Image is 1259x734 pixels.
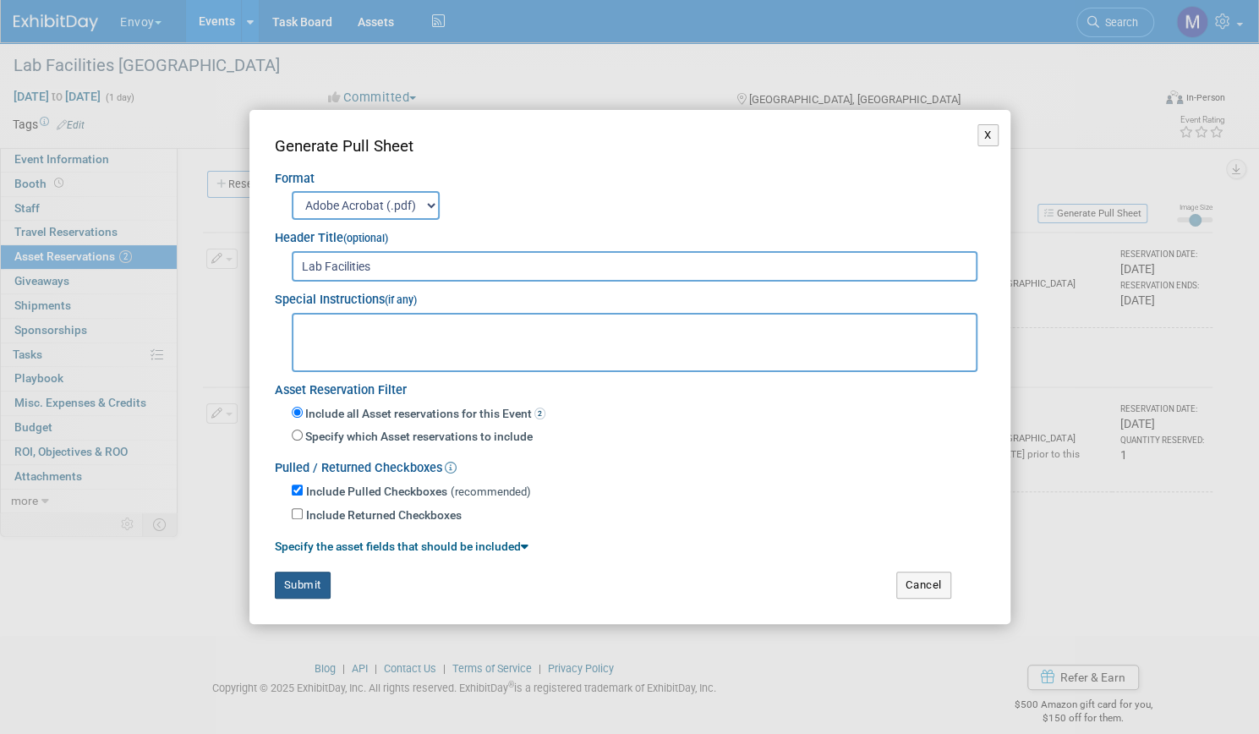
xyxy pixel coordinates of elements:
small: (optional) [343,233,388,244]
span: (recommended) [451,485,531,498]
div: Asset Reservation Filter [275,372,985,400]
div: Special Instructions [275,282,985,309]
div: Generate Pull Sheet [275,135,985,158]
small: (if any) [385,294,417,306]
label: Specify which Asset reservations to include [303,429,533,446]
div: Pulled / Returned Checkboxes [275,450,985,478]
span: 2 [534,408,545,419]
label: Include Returned Checkboxes [306,507,462,524]
div: Format [275,158,985,189]
button: Submit [275,572,331,599]
div: Header Title [275,220,985,248]
label: Include all Asset reservations for this Event [303,406,545,423]
label: Include Pulled Checkboxes [306,484,447,501]
button: X [977,124,999,146]
a: Specify the asset fields that should be included [275,540,528,553]
button: Cancel [896,572,951,599]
